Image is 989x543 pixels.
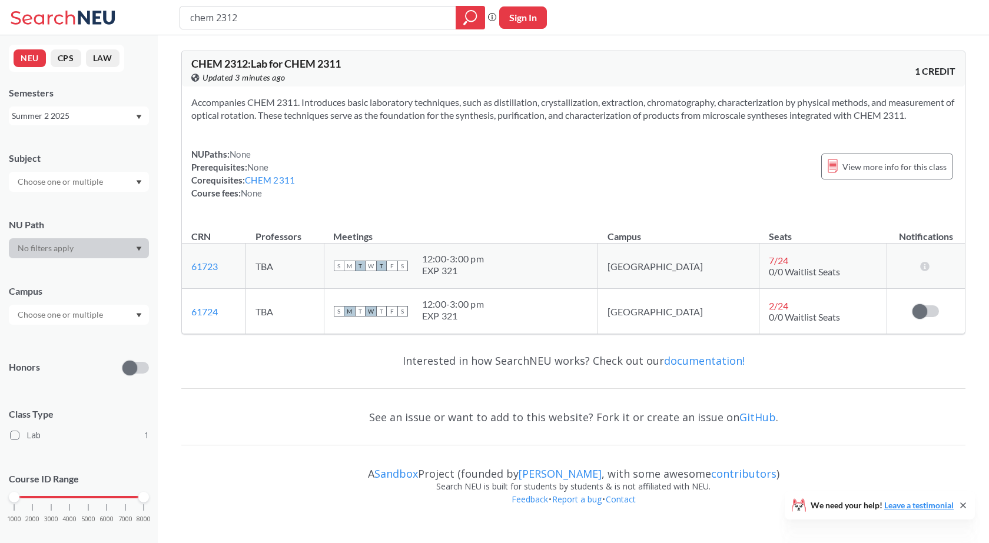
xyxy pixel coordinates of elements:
[136,246,142,251] svg: Dropdown arrow
[422,253,484,265] div: 12:00 - 3:00 pm
[387,261,397,271] span: F
[374,467,418,481] a: Sandbox
[181,457,965,480] div: A Project (founded by , with some awesome )
[456,6,485,29] div: magnifying glass
[9,361,40,374] p: Honors
[9,172,149,192] div: Dropdown arrow
[9,86,149,99] div: Semesters
[247,162,268,172] span: None
[181,480,965,493] div: Search NEU is built for students by students & is not affiliated with NEU.
[12,308,111,322] input: Choose one or multiple
[887,218,965,244] th: Notifications
[324,218,598,244] th: Meetings
[86,49,120,67] button: LAW
[136,180,142,185] svg: Dropdown arrow
[136,313,142,318] svg: Dropdown arrow
[769,300,788,311] span: 2 / 24
[230,149,251,159] span: None
[598,218,759,244] th: Campus
[884,500,954,510] a: Leave a testimonial
[842,159,947,174] span: View more info for this class
[759,218,887,244] th: Seats
[397,306,408,317] span: S
[181,400,965,434] div: See an issue or want to add to this website? Fork it or create an issue on .
[463,9,477,26] svg: magnifying glass
[769,255,788,266] span: 7 / 24
[12,109,135,122] div: Summer 2 2025
[10,428,149,443] label: Lab
[246,289,324,334] td: TBA
[366,261,376,271] span: W
[387,306,397,317] span: F
[12,175,111,189] input: Choose one or multiple
[81,516,95,522] span: 5000
[598,289,759,334] td: [GEOGRAPHIC_DATA]
[191,96,955,122] section: Accompanies CHEM 2311. Introduces basic laboratory techniques, such as distillation, crystallizat...
[355,306,366,317] span: T
[203,71,286,84] span: Updated 3 minutes ago
[376,261,387,271] span: T
[144,429,149,442] span: 1
[189,8,447,28] input: Class, professor, course number, "phrase"
[191,230,211,243] div: CRN
[9,472,149,486] p: Course ID Range
[422,310,484,322] div: EXP 321
[62,516,77,522] span: 4000
[9,408,149,421] span: Class Type
[137,516,151,522] span: 8000
[9,218,149,231] div: NU Path
[811,501,954,509] span: We need your help!
[915,65,955,78] span: 1 CREDIT
[25,516,39,522] span: 2000
[181,493,965,524] div: • •
[245,175,295,185] a: CHEM 2311
[334,261,344,271] span: S
[605,494,636,505] a: Contact
[344,306,355,317] span: M
[366,306,376,317] span: W
[241,188,262,198] span: None
[397,261,408,271] span: S
[9,106,149,125] div: Summer 2 2025Dropdown arrow
[9,285,149,298] div: Campus
[519,467,602,481] a: [PERSON_NAME]
[511,494,549,505] a: Feedback
[664,354,745,368] a: documentation!
[246,218,324,244] th: Professors
[376,306,387,317] span: T
[334,306,344,317] span: S
[191,261,218,272] a: 61723
[552,494,602,505] a: Report a bug
[9,238,149,258] div: Dropdown arrow
[422,265,484,277] div: EXP 321
[598,244,759,289] td: [GEOGRAPHIC_DATA]
[9,152,149,165] div: Subject
[181,344,965,378] div: Interested in how SearchNEU works? Check out our
[769,311,840,322] span: 0/0 Waitlist Seats
[499,6,547,29] button: Sign In
[191,306,218,317] a: 61724
[7,516,21,522] span: 1000
[344,261,355,271] span: M
[99,516,114,522] span: 6000
[51,49,81,67] button: CPS
[136,115,142,119] svg: Dropdown arrow
[118,516,132,522] span: 7000
[9,305,149,325] div: Dropdown arrow
[769,266,840,277] span: 0/0 Waitlist Seats
[191,148,295,199] div: NUPaths: Prerequisites: Corequisites: Course fees:
[422,298,484,310] div: 12:00 - 3:00 pm
[246,244,324,289] td: TBA
[14,49,46,67] button: NEU
[191,57,341,70] span: CHEM 2312 : Lab for CHEM 2311
[711,467,776,481] a: contributors
[44,516,58,522] span: 3000
[739,410,776,424] a: GitHub
[355,261,366,271] span: T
